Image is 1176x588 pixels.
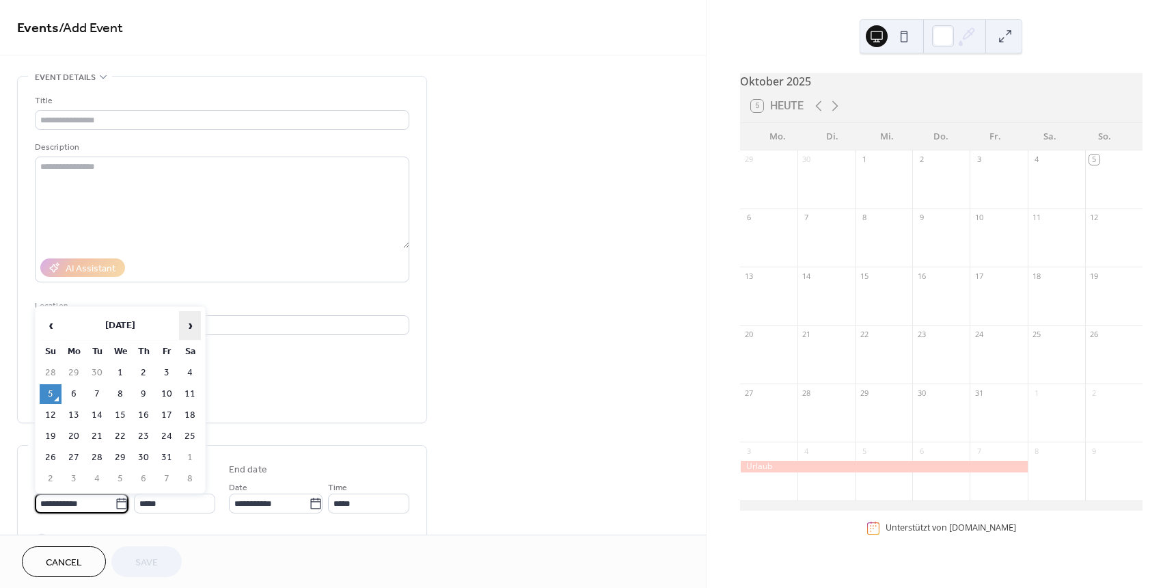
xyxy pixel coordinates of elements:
td: 29 [63,363,85,383]
div: 12 [1089,213,1099,223]
div: 13 [744,271,754,281]
td: 26 [40,448,61,468]
th: Fr [156,342,178,362]
td: 16 [133,405,154,425]
div: 7 [802,213,812,223]
div: 8 [1032,446,1042,456]
td: 10 [156,384,178,404]
div: Mi. [860,123,914,150]
td: 11 [179,384,201,404]
div: 1 [859,155,869,165]
div: 4 [1032,155,1042,165]
div: 29 [859,388,869,398]
td: 1 [109,363,131,383]
span: / Add Event [59,15,123,42]
span: All day [51,531,75,546]
div: 3 [974,155,984,165]
td: 15 [109,405,131,425]
div: 2 [1089,388,1099,398]
td: 21 [86,427,108,446]
td: 17 [156,405,178,425]
div: Description [35,140,407,155]
th: Th [133,342,154,362]
span: Cancel [46,556,82,570]
td: 7 [156,469,178,489]
div: 24 [974,330,984,340]
div: 3 [744,446,754,456]
div: 25 [1032,330,1042,340]
td: 4 [179,363,201,383]
th: Mo [63,342,85,362]
div: 1 [1032,388,1042,398]
div: Location [35,299,407,313]
td: 30 [86,363,108,383]
td: 8 [109,384,131,404]
div: So. [1077,123,1132,150]
td: 23 [133,427,154,446]
div: Urlaub [740,461,1028,472]
div: 18 [1032,271,1042,281]
td: 14 [86,405,108,425]
div: Sa. [1023,123,1078,150]
div: 19 [1089,271,1099,281]
td: 28 [40,363,61,383]
td: 29 [109,448,131,468]
td: 5 [109,469,131,489]
td: 9 [133,384,154,404]
div: 4 [802,446,812,456]
td: 30 [133,448,154,468]
div: 30 [916,388,927,398]
td: 18 [179,405,201,425]
span: Date [229,481,247,495]
button: Cancel [22,546,106,577]
th: We [109,342,131,362]
td: 24 [156,427,178,446]
span: ‹ [40,312,61,339]
a: [DOMAIN_NAME] [949,522,1016,534]
div: 15 [859,271,869,281]
span: › [180,312,200,339]
div: 20 [744,330,754,340]
div: 22 [859,330,869,340]
td: 6 [133,469,154,489]
div: 2 [916,155,927,165]
div: Di. [805,123,860,150]
div: 23 [916,330,927,340]
td: 2 [133,363,154,383]
div: 26 [1089,330,1099,340]
div: 10 [974,213,984,223]
td: 31 [156,448,178,468]
div: 6 [744,213,754,223]
td: 13 [63,405,85,425]
td: 3 [63,469,85,489]
div: 5 [1089,155,1099,165]
a: Events [17,15,59,42]
div: 27 [744,388,754,398]
div: 9 [1089,446,1099,456]
div: 7 [974,446,984,456]
div: 17 [974,271,984,281]
th: Su [40,342,61,362]
td: 1 [179,448,201,468]
div: Do. [914,123,968,150]
div: End date [229,463,267,477]
td: 25 [179,427,201,446]
th: Sa [179,342,201,362]
div: Mo. [751,123,806,150]
th: Tu [86,342,108,362]
td: 20 [63,427,85,446]
div: 5 [859,446,869,456]
td: 12 [40,405,61,425]
td: 27 [63,448,85,468]
span: Event details [35,70,96,85]
div: 16 [916,271,927,281]
span: Time [328,481,347,495]
th: [DATE] [63,311,178,340]
div: Oktober 2025 [740,73,1143,90]
div: 8 [859,213,869,223]
div: 9 [916,213,927,223]
div: 31 [974,388,984,398]
div: Title [35,94,407,108]
td: 2 [40,469,61,489]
